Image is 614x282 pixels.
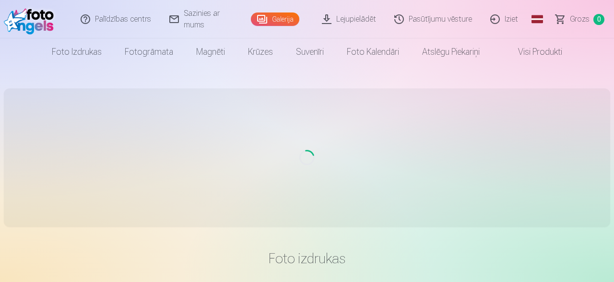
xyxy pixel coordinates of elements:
a: Atslēgu piekariņi [411,38,491,65]
a: Krūzes [236,38,284,65]
a: Fotogrāmata [113,38,185,65]
a: Galerija [251,12,299,26]
a: Suvenīri [284,38,335,65]
img: /fa1 [4,4,59,35]
span: Grozs [570,13,590,25]
span: 0 [593,14,604,25]
a: Magnēti [185,38,236,65]
a: Foto izdrukas [40,38,113,65]
h3: Foto izdrukas [27,250,587,267]
a: Visi produkti [491,38,574,65]
a: Foto kalendāri [335,38,411,65]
